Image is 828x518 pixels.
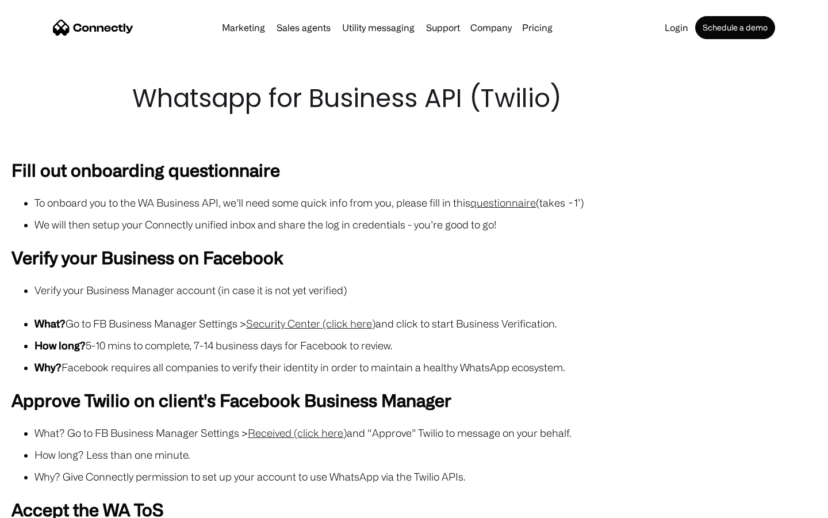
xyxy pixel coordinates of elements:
a: questionnaire [470,197,536,208]
a: Utility messaging [338,23,419,32]
strong: How long? [34,340,86,351]
a: Pricing [517,23,557,32]
strong: Fill out onboarding questionnaire [11,160,280,180]
li: Facebook requires all companies to verify their identity in order to maintain a healthy WhatsApp ... [34,359,816,375]
a: Sales agents [272,23,335,32]
strong: Approve Twilio on client's Facebook Business Manager [11,390,451,410]
li: What? Go to FB Business Manager Settings > and “Approve” Twilio to message on your behalf. [34,425,816,441]
ul: Language list [23,498,69,514]
aside: Language selected: English [11,498,69,514]
li: Go to FB Business Manager Settings > and click to start Business Verification. [34,315,816,332]
h1: Whatsapp for Business API (Twilio) [132,81,696,116]
a: Security Center (click here) [246,318,375,329]
li: We will then setup your Connectly unified inbox and share the log in credentials - you’re good to... [34,216,816,233]
a: Support [421,23,465,32]
a: home [53,19,133,36]
li: How long? Less than one minute. [34,447,816,463]
a: Schedule a demo [695,16,775,39]
a: Received (click here) [248,427,347,439]
a: Marketing [217,23,270,32]
strong: Verify your Business on Facebook [11,247,283,267]
strong: Why? [34,361,62,373]
li: 5-10 mins to complete, 7-14 business days for Facebook to review. [34,337,816,353]
div: Company [467,20,515,36]
li: Verify your Business Manager account (in case it is not yet verified) [34,282,816,298]
li: To onboard you to the WA Business API, we’ll need some quick info from you, please fill in this (... [34,195,816,211]
strong: What? [34,318,66,329]
li: Why? Give Connectly permission to set up your account to use WhatsApp via the Twilio APIs. [34,469,816,485]
a: Login [660,23,693,32]
div: Company [470,20,512,36]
